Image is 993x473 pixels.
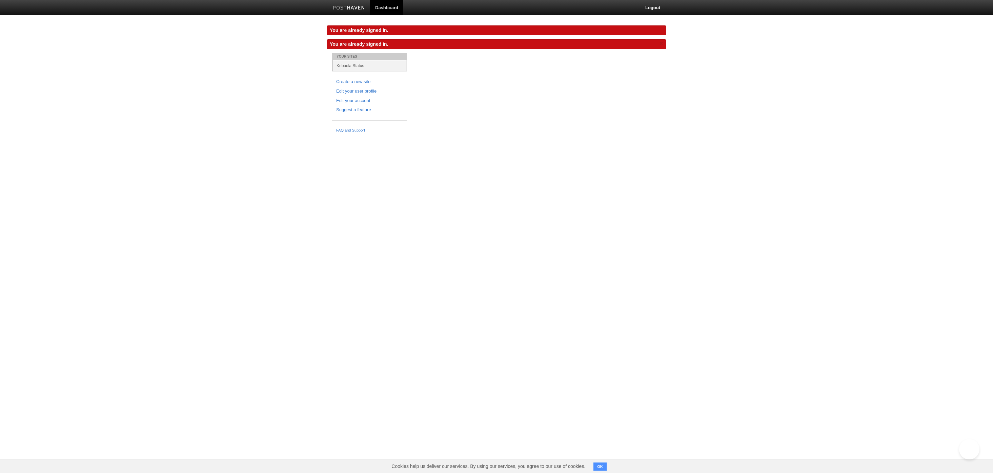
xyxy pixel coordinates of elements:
[959,439,979,459] iframe: Help Scout Beacon - Open
[333,6,365,11] img: Posthaven-bar
[336,88,403,95] a: Edit your user profile
[336,78,403,85] a: Create a new site
[332,53,407,60] li: Your Sites
[336,97,403,104] a: Edit your account
[385,459,592,473] span: Cookies help us deliver our services. By using our services, you agree to our use of cookies.
[658,39,664,48] a: ×
[327,25,666,35] div: You are already signed in.
[336,127,403,134] a: FAQ and Support
[330,41,388,47] span: You are already signed in.
[593,462,607,471] button: OK
[336,106,403,114] a: Suggest a feature
[333,60,407,71] a: Keboola Status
